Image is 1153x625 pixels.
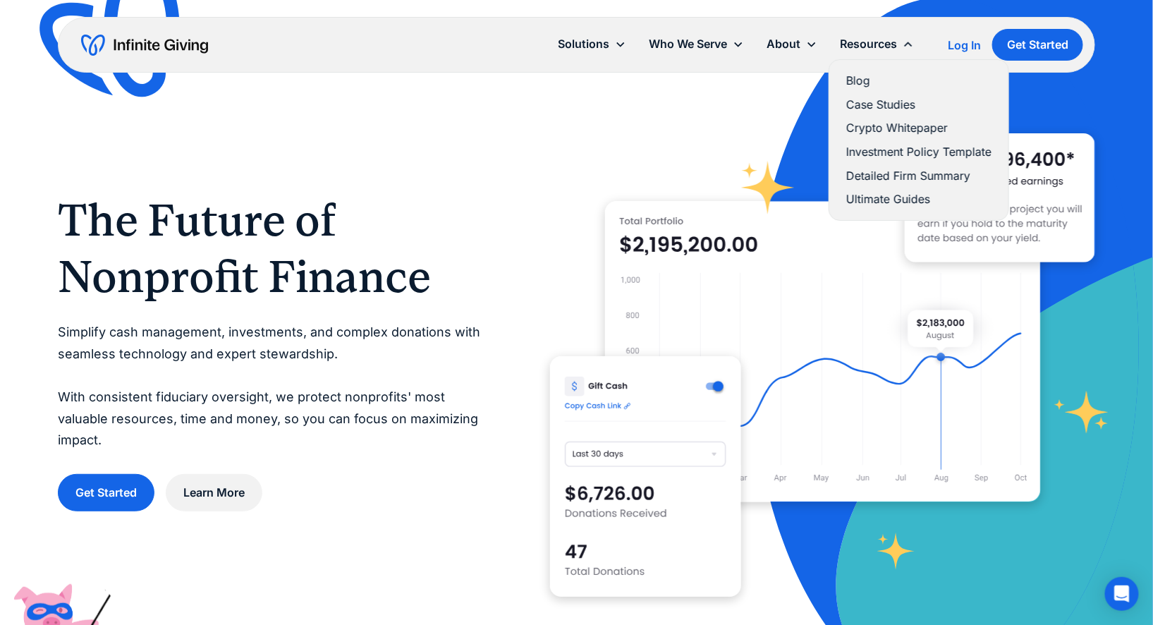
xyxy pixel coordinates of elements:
img: fundraising star [1054,391,1109,434]
img: nonprofit donation platform [605,201,1041,502]
a: Detailed Firm Summary [846,166,992,186]
div: Log In [948,40,981,51]
div: Who We Serve [637,29,755,59]
nav: Resources [829,59,1009,221]
div: About [767,35,800,54]
div: Solutions [547,29,637,59]
img: donation software for nonprofits [550,356,741,597]
div: Who We Serve [649,35,727,54]
div: Resources [840,35,897,54]
a: Learn More [166,474,262,511]
a: Get Started [58,474,154,511]
a: Crypto Whitepaper [846,119,992,138]
a: Get Started [992,29,1083,61]
h1: The Future of Nonprofit Finance [58,192,494,305]
div: Resources [829,29,925,59]
div: Solutions [558,35,609,54]
a: Log In [948,37,981,54]
div: About [755,29,829,59]
a: Investment Policy Template [846,142,992,162]
a: home [81,34,208,56]
a: Ultimate Guides [846,190,992,209]
a: Blog [846,71,992,90]
div: Open Intercom Messenger [1105,577,1139,611]
a: Case Studies [846,95,992,114]
p: Simplify cash management, investments, and complex donations with seamless technology and expert ... [58,322,494,451]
